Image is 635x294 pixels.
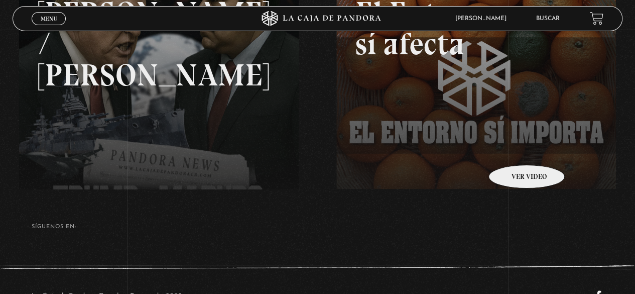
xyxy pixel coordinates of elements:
[32,224,603,230] h4: SÍguenos en:
[450,16,517,22] span: [PERSON_NAME]
[37,24,61,31] span: Cerrar
[41,16,57,22] span: Menu
[590,12,603,25] a: View your shopping cart
[536,16,560,22] a: Buscar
